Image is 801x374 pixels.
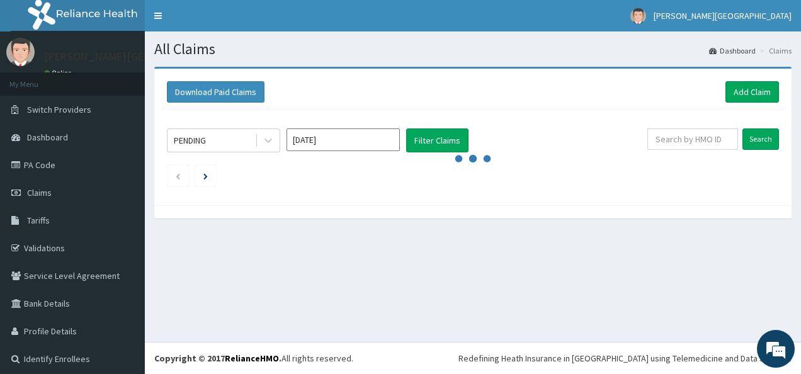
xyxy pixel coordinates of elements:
[454,140,492,178] svg: audio-loading
[225,353,279,364] a: RelianceHMO
[647,128,738,150] input: Search by HMO ID
[27,187,52,198] span: Claims
[175,170,181,181] a: Previous page
[154,353,281,364] strong: Copyright © 2017 .
[709,45,756,56] a: Dashboard
[742,128,779,150] input: Search
[725,81,779,103] a: Add Claim
[44,51,230,62] p: [PERSON_NAME][GEOGRAPHIC_DATA]
[27,132,68,143] span: Dashboard
[287,128,400,151] input: Select Month and Year
[654,10,792,21] span: [PERSON_NAME][GEOGRAPHIC_DATA]
[154,41,792,57] h1: All Claims
[167,81,264,103] button: Download Paid Claims
[27,104,91,115] span: Switch Providers
[145,342,801,374] footer: All rights reserved.
[406,128,469,152] button: Filter Claims
[6,38,35,66] img: User Image
[630,8,646,24] img: User Image
[174,134,206,147] div: PENDING
[27,215,50,226] span: Tariffs
[458,352,792,365] div: Redefining Heath Insurance in [GEOGRAPHIC_DATA] using Telemedicine and Data Science!
[44,69,74,77] a: Online
[757,45,792,56] li: Claims
[203,170,208,181] a: Next page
